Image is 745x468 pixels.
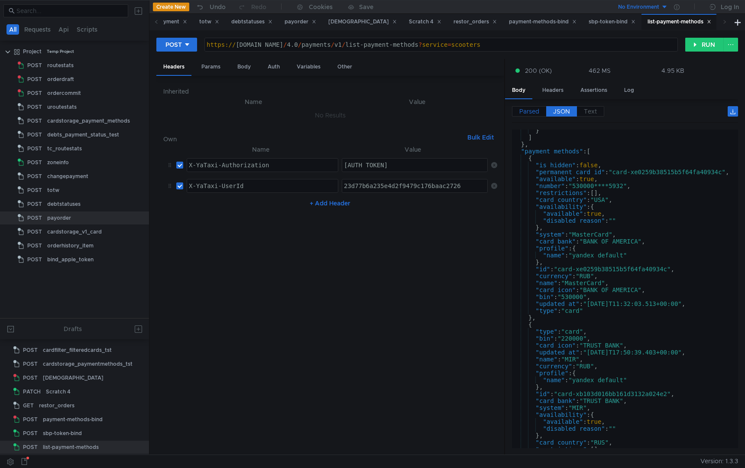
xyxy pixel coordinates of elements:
div: Headers [535,82,570,98]
div: Log In [721,2,739,12]
button: All [6,24,19,35]
div: routestats [47,59,74,72]
div: restor_orders [39,399,74,412]
div: bind_apple_token [47,253,94,266]
span: POST [27,156,42,169]
div: payorder [285,17,316,26]
div: cardstorage_payment_methods [47,114,130,127]
span: POST [27,184,42,197]
div: 4.95 KB [661,67,684,75]
div: Scratch 4 [46,385,71,398]
div: Params [194,59,227,75]
div: debtstatuses [47,198,81,211]
div: list-payment-methods [648,17,711,26]
div: Variables [290,59,327,75]
span: POST [23,427,38,440]
div: payorder [47,211,71,224]
div: 462 MS [589,67,611,75]
span: POST [27,128,42,141]
div: sbp-token-bind [43,427,82,440]
div: Other [330,59,359,75]
div: uroutestats [47,101,77,114]
div: totw [47,184,59,197]
span: POST [27,114,42,127]
div: cardstorage_paymentmethods_tst [43,357,133,370]
span: 200 (OK) [525,66,552,75]
button: Redo [232,0,272,13]
span: JSON [553,107,570,115]
span: POST [27,101,42,114]
span: PATCH [23,385,41,398]
div: cardfilter_filteredcards_tst [43,344,112,357]
span: POST [27,211,42,224]
th: Value [338,144,488,155]
div: Body [230,59,258,75]
span: POST [27,239,42,252]
button: Create New [153,3,189,11]
th: Name [170,97,337,107]
span: POST [23,357,38,370]
span: Text [584,107,597,115]
div: Project [23,45,42,58]
div: zoneinfo [47,156,69,169]
h6: Inherited [163,86,497,97]
div: sbp-token-bind [589,17,635,26]
span: POST [27,142,42,155]
div: Assertions [573,82,614,98]
button: Api [56,24,71,35]
div: Redo [251,2,266,12]
span: POST [27,225,42,238]
button: + Add Header [306,198,354,208]
div: No Environment [618,3,659,11]
div: Headers [156,59,191,76]
span: POST [27,198,42,211]
button: Bulk Edit [464,132,497,143]
div: debts_payment_status_test [47,128,119,141]
div: Save [359,4,373,10]
div: payment-methods-bind [43,413,103,426]
button: POST [156,38,197,52]
span: POST [27,253,42,266]
div: restor_orders [453,17,497,26]
div: Drafts [64,324,82,334]
span: POST [23,371,38,384]
div: Cookies [309,2,333,12]
div: Undo [210,2,226,12]
button: Scripts [74,24,100,35]
span: GET [23,399,34,412]
span: POST [23,413,38,426]
span: POST [23,344,38,357]
button: Undo [189,0,232,13]
nz-embed-empty: No Results [315,111,346,119]
div: totw [199,17,219,26]
div: [DEMOGRAPHIC_DATA] [43,371,104,384]
div: Auth [261,59,287,75]
div: Scratch 4 [409,17,441,26]
div: orderhistory_item [47,239,94,252]
h6: Own [163,134,464,144]
input: Search... [16,6,123,16]
th: Name [183,144,338,155]
div: [DEMOGRAPHIC_DATA] [328,17,397,26]
div: Temp Project [47,45,74,58]
div: POST [165,40,182,49]
span: Parsed [519,107,539,115]
span: POST [27,73,42,86]
div: orderdraft [47,73,74,86]
th: Value [337,97,497,107]
span: POST [27,170,42,183]
div: ordercommit [47,87,81,100]
button: Requests [22,24,53,35]
div: Log [617,82,641,98]
div: changepayment [47,170,88,183]
span: POST [23,441,38,454]
div: list-payment-methods [43,441,99,454]
div: tc_routestats [47,142,82,155]
span: POST [27,87,42,100]
div: debtstatuses [231,17,272,26]
div: cardstorage_v1_card [47,225,102,238]
div: Body [505,82,532,99]
div: payment-methods-bind [509,17,577,26]
button: RUN [685,38,724,52]
span: Version: 1.3.3 [700,455,738,468]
